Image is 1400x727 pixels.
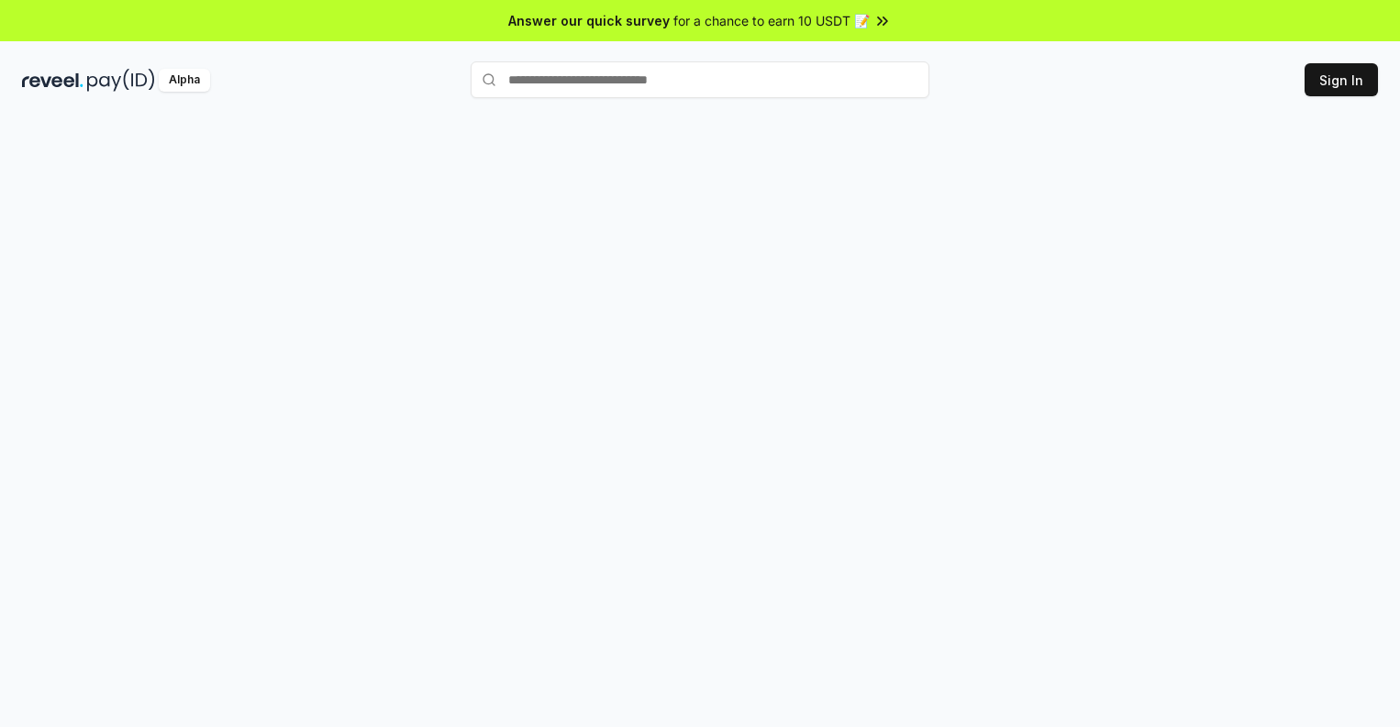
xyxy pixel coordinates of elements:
[1305,63,1378,96] button: Sign In
[22,69,83,92] img: reveel_dark
[508,11,670,30] span: Answer our quick survey
[87,69,155,92] img: pay_id
[673,11,870,30] span: for a chance to earn 10 USDT 📝
[159,69,210,92] div: Alpha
